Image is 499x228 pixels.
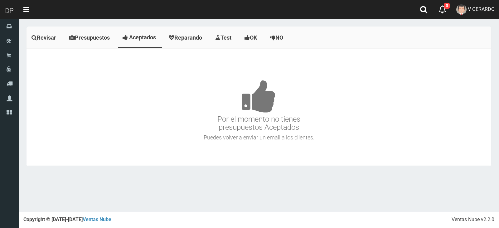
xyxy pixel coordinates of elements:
a: Aceptados [118,28,162,47]
div: Ventas Nube v2.2.0 [452,216,494,223]
span: Reparando [174,34,202,41]
span: NO [275,34,283,41]
span: 0 [444,3,450,9]
img: User Image [456,4,467,15]
span: V GERARDO [468,6,495,12]
a: NO [265,28,290,47]
h3: Por el momento no tienes presupuestos Aceptados [28,61,490,132]
a: OK [240,28,264,47]
a: Reparando [164,28,209,47]
a: Revisar [27,28,63,47]
span: Presupuestos [75,34,110,41]
a: Presupuestos [64,28,116,47]
strong: Copyright © [DATE]-[DATE] [23,216,111,222]
a: Test [210,28,238,47]
span: Revisar [37,34,56,41]
span: Aceptados [129,34,156,41]
span: OK [250,34,257,41]
span: Test [220,34,231,41]
a: Ventas Nube [83,216,111,222]
h4: Puedes volver a enviar un email a los clientes. [28,134,490,141]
